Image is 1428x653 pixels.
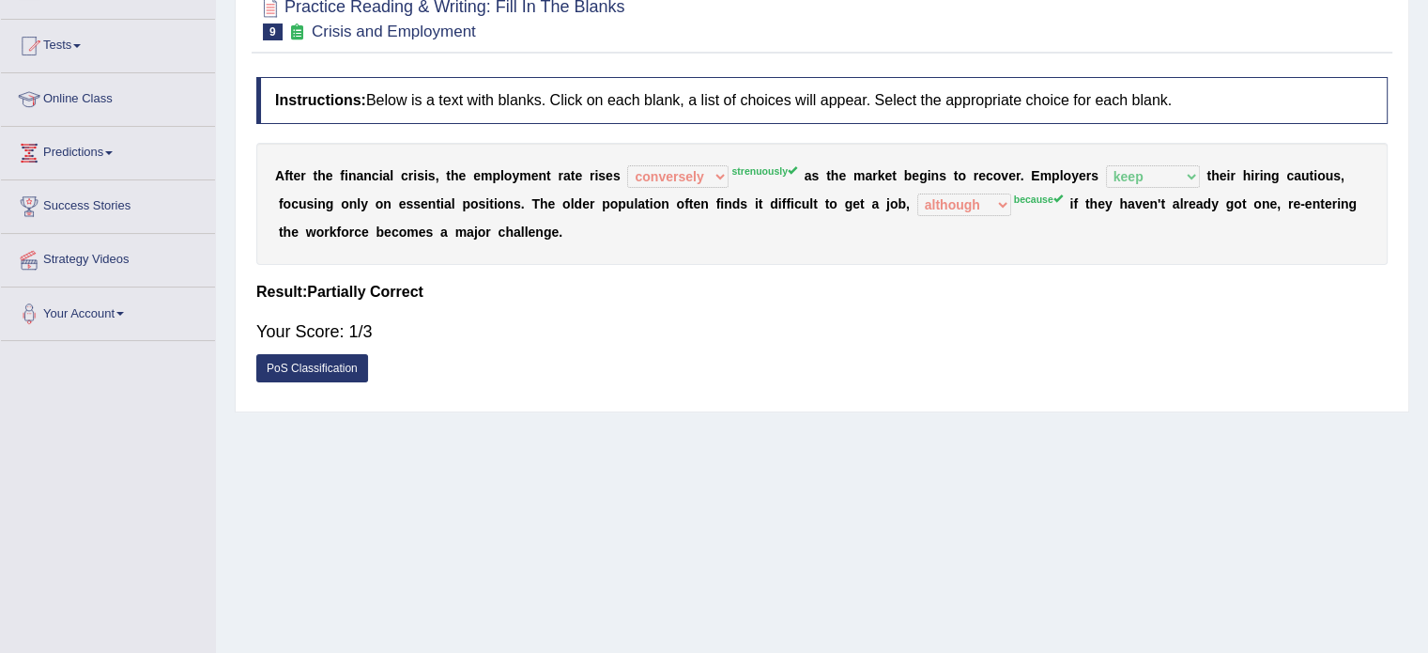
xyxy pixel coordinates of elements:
b: t [645,196,650,211]
b: h [284,225,292,240]
b: h [317,168,326,183]
b: t [813,196,818,211]
small: Exam occurring question [287,23,307,41]
b: b [904,168,913,183]
b: e [1008,168,1016,183]
b: s [478,196,485,211]
b: c [794,196,802,211]
b: a [637,196,645,211]
b: t [954,168,959,183]
b: e [473,168,481,183]
b: n [1149,196,1158,211]
b: r [485,225,490,240]
b: n [348,168,357,183]
b: e [582,196,590,211]
b: s [428,168,436,183]
b: y [1105,196,1113,211]
b: o [1253,196,1262,211]
sup: because [1014,194,1063,205]
b: s [598,168,606,183]
b: r [558,168,562,183]
b: e [458,168,466,183]
b: e [884,168,892,183]
b: t [571,168,576,183]
b: a [444,196,452,211]
a: Success Stories [1,180,215,227]
b: o [676,196,684,211]
b: e [838,168,846,183]
b: l [521,225,525,240]
b: . [521,196,525,211]
b: c [499,225,506,240]
b: d [574,196,582,211]
b: a [1196,196,1204,211]
b: o [562,196,571,211]
b: o [284,196,292,211]
b: e [575,168,582,183]
b: i [755,196,759,211]
b: n [700,196,709,211]
a: PoS Classification [256,354,368,382]
b: E [1031,168,1039,183]
b: e [293,168,300,183]
b: e [551,225,559,240]
b: h [1211,168,1220,183]
a: Tests [1,20,215,67]
b: n [317,196,326,211]
b: o [610,196,619,211]
b: s [1091,168,1098,183]
b: i [1069,196,1073,211]
b: A [275,168,284,183]
b: o [470,196,479,211]
a: Online Class [1,73,215,120]
b: ' [1158,196,1160,211]
b: y [1071,168,1079,183]
b: i [440,196,444,211]
b: f [684,196,689,211]
b: c [986,168,993,183]
b: j [474,225,478,240]
b: a [871,196,879,211]
b: l [452,196,455,211]
b: , [436,168,439,183]
b: h [1089,196,1098,211]
b: e [912,168,919,183]
b: g [1271,168,1280,183]
b: e [1079,168,1086,183]
b: b [376,225,384,240]
b: e [1269,196,1277,211]
b: n [349,196,358,211]
b: t [892,168,897,183]
b: i [1313,168,1317,183]
b: e [547,196,555,211]
b: n [661,196,669,211]
b: m [407,225,418,240]
b: , [1277,196,1281,211]
b: m [481,168,492,183]
b: r [872,168,877,183]
h4: Below is a text with blanks. Click on each blank, a list of choices will appear. Select the appro... [256,77,1388,124]
b: l [571,196,575,211]
div: Your Score: 1/3 [256,309,1388,354]
b: t [860,196,865,211]
b: i [1226,168,1230,183]
b: n [383,196,392,211]
sup: strenuously [731,165,797,177]
b: o [993,168,1002,183]
b: f [1073,196,1078,211]
b: m [455,225,467,240]
b: Instructions: [275,92,366,108]
b: t [489,196,494,211]
b: y [1211,196,1219,211]
b: l [809,196,813,211]
b: e [693,196,700,211]
b: k [878,168,885,183]
b: e [531,168,539,183]
b: t [1320,196,1325,211]
b: e [384,225,392,240]
b: n [1312,196,1320,211]
b: t [1160,196,1165,211]
b: p [618,196,626,211]
b: n [724,196,732,211]
b: p [462,196,470,211]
